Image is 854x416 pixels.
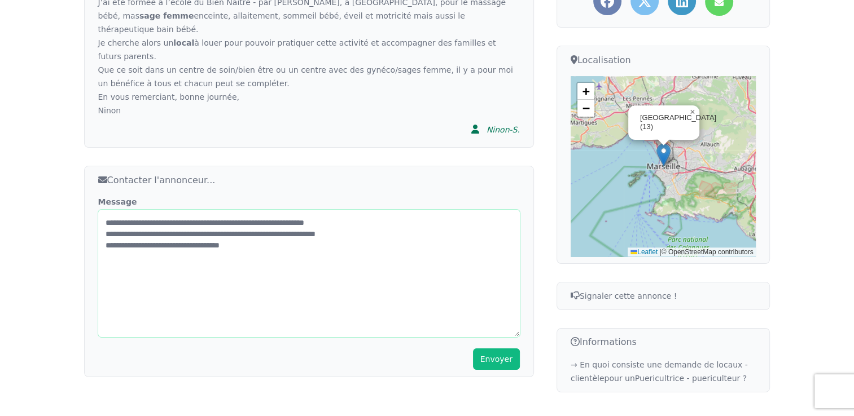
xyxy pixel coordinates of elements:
[487,124,520,135] div: Ninon-S.
[98,196,520,207] label: Message
[640,113,685,132] div: [GEOGRAPHIC_DATA] (13)
[139,11,194,20] strong: sage femme
[630,248,658,256] a: Leaflet
[571,291,677,300] span: Signaler cette annonce !
[98,173,520,187] h3: Contacter l'annonceur...
[577,83,594,100] a: Zoom in
[583,84,590,98] span: +
[656,143,671,166] img: Marker
[173,38,194,47] strong: local
[571,53,756,67] h3: Localisation
[659,248,661,256] span: |
[464,117,520,140] a: Ninon-S.
[686,105,699,119] a: Close popup
[690,107,695,117] span: ×
[571,335,756,349] h3: Informations
[571,360,748,383] a: → En quoi consiste une demande de locaux - clientèlepour unPuericultrice - puericulteur ?
[628,247,756,257] div: © OpenStreetMap contributors
[577,100,594,117] a: Zoom out
[583,101,590,115] span: −
[473,348,520,370] button: Envoyer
